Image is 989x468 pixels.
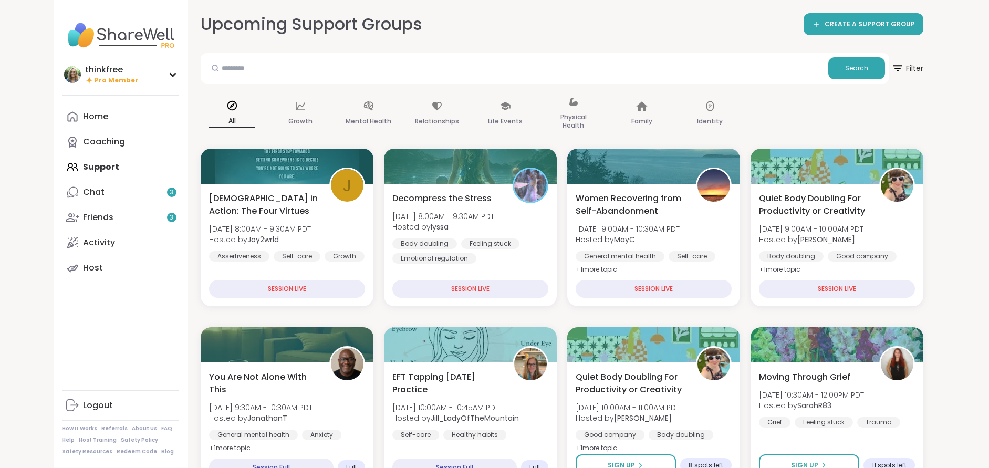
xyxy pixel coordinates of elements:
div: SESSION LIVE [392,280,548,298]
b: MayC [614,234,635,245]
span: Hosted by [209,413,313,423]
p: Physical Health [550,111,597,132]
img: ShareWell Nav Logo [62,17,179,54]
a: Activity [62,230,179,255]
h2: Upcoming Support Groups [201,13,422,36]
a: Coaching [62,129,179,154]
div: Growth [325,251,365,262]
img: Jill_LadyOfTheMountain [514,348,547,380]
img: SarahR83 [881,348,913,380]
div: Coaching [83,136,125,148]
a: Referrals [101,425,128,432]
img: JonathanT [331,348,363,380]
span: Pro Member [95,76,138,85]
span: CREATE A SUPPORT GROUP [825,20,915,29]
img: Adrienne_QueenOfTheDawn [881,169,913,202]
span: Quiet Body Doubling For Productivity or Creativity [759,192,868,217]
div: SESSION LIVE [576,280,732,298]
b: SarahR83 [797,400,831,411]
div: Body doubling [649,430,713,440]
div: General mental health [576,251,664,262]
span: Moving Through Grief [759,371,850,383]
div: Host [83,262,103,274]
button: Search [828,57,885,79]
span: J [343,173,351,198]
span: [DEMOGRAPHIC_DATA] in Action: The Four Virtues [209,192,318,217]
div: Good company [828,251,897,262]
p: All [209,115,255,128]
img: lyssa [514,169,547,202]
a: Logout [62,393,179,418]
a: Host [62,255,179,280]
p: Relationships [415,115,459,128]
a: Safety Resources [62,448,112,455]
a: Help [62,436,75,444]
div: Logout [83,400,113,411]
div: Healthy habits [443,430,506,440]
div: SESSION LIVE [209,280,365,298]
span: [DATE] 10:00AM - 11:00AM PDT [576,402,680,413]
span: [DATE] 9:00AM - 10:30AM PDT [576,224,680,234]
a: How It Works [62,425,97,432]
span: [DATE] 8:00AM - 9:30AM PDT [209,224,311,234]
a: FAQ [161,425,172,432]
p: Identity [697,115,723,128]
div: Self-care [274,251,320,262]
span: [DATE] 10:00AM - 10:45AM PDT [392,402,519,413]
div: Emotional regulation [392,253,476,264]
span: Filter [891,56,923,81]
span: EFT Tapping [DATE] Practice [392,371,501,396]
span: Hosted by [759,400,864,411]
b: Jill_LadyOfTheMountain [431,413,519,423]
span: [DATE] 9:00AM - 10:00AM PDT [759,224,863,234]
span: Hosted by [759,234,863,245]
span: Hosted by [392,413,519,423]
span: Decompress the Stress [392,192,492,205]
a: Safety Policy [121,436,158,444]
p: Family [631,115,652,128]
span: Quiet Body Doubling For Productivity or Creativity [576,371,684,396]
a: Chat3 [62,180,179,205]
span: Hosted by [392,222,494,232]
div: Feeling stuck [795,417,853,428]
b: Joy2wrld [247,234,279,245]
div: SESSION LIVE [759,280,915,298]
span: Hosted by [576,413,680,423]
div: Friends [83,212,113,223]
div: Anxiety [302,430,341,440]
img: MayC [697,169,730,202]
div: Self-care [669,251,715,262]
a: Friends3 [62,205,179,230]
span: Women Recovering from Self-Abandonment [576,192,684,217]
div: Activity [83,237,115,248]
span: Search [845,64,868,73]
p: Mental Health [346,115,391,128]
span: [DATE] 8:00AM - 9:30AM PDT [392,211,494,222]
div: Home [83,111,108,122]
button: Filter [891,53,923,84]
a: Home [62,104,179,129]
div: Body doubling [392,238,457,249]
p: Life Events [488,115,523,128]
span: Hosted by [576,234,680,245]
img: Adrienne_QueenOfTheDawn [697,348,730,380]
div: Trauma [857,417,900,428]
span: Hosted by [209,234,311,245]
div: Assertiveness [209,251,269,262]
div: Grief [759,417,790,428]
span: [DATE] 10:30AM - 12:00PM PDT [759,390,864,400]
span: 3 [170,188,173,197]
p: Growth [288,115,313,128]
div: Good company [576,430,644,440]
img: thinkfree [64,66,81,83]
span: 3 [170,213,173,222]
div: Self-care [392,430,439,440]
a: Redeem Code [117,448,157,455]
span: You Are Not Alone With This [209,371,318,396]
div: Chat [83,186,105,198]
a: Blog [161,448,174,455]
b: [PERSON_NAME] [797,234,855,245]
div: General mental health [209,430,298,440]
b: [PERSON_NAME] [614,413,672,423]
div: Body doubling [759,251,824,262]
